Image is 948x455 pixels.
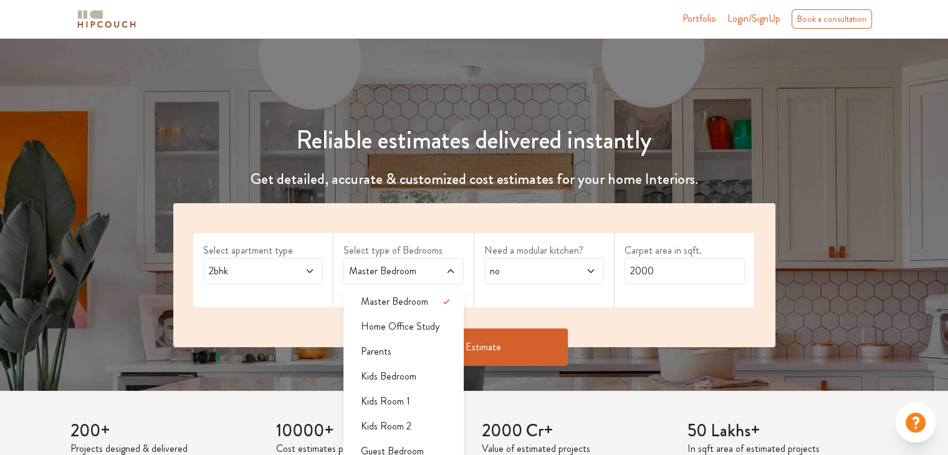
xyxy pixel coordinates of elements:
[361,394,410,409] span: Kids Room 1
[487,264,569,279] span: no
[276,421,467,442] h3: 10000+
[75,5,138,33] span: logo-horizontal.svg
[682,11,716,26] a: Portfolio
[625,243,745,258] label: Carpet area in sqft.
[75,8,138,30] img: logo-horizontal.svg
[70,421,261,442] h3: 200+
[625,258,745,284] input: Enter area sqft
[361,419,411,434] span: Kids Room 2
[482,421,673,442] h3: 2000 Cr+
[727,11,780,26] span: Login/SignUp
[361,369,416,384] span: Kids Bedroom
[484,243,605,258] label: Need a modular kitchen?
[361,319,439,334] span: Home Office Study
[343,284,464,297] div: select 1 more room(s)
[687,421,878,442] h3: 50 Lakhs+
[792,9,872,29] div: Book a consultation
[166,170,783,188] h4: Get detailed, accurate & customized cost estimates for your home Interiors.
[166,125,783,155] h1: Reliable estimates delivered instantly
[381,328,568,366] button: Get Estimate
[361,344,391,359] span: Parents
[203,243,323,258] label: Select apartment type
[343,243,464,258] label: Select type of Bedrooms
[347,264,428,279] span: Master Bedroom
[206,264,288,279] span: 2bhk
[361,294,428,309] span: Master Bedroom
